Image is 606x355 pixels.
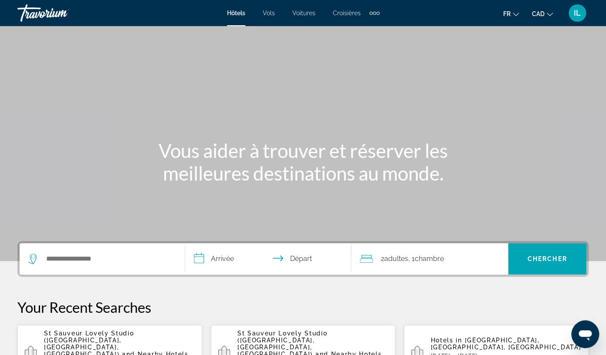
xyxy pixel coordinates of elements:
[20,243,586,275] div: Search widget
[503,10,511,17] span: fr
[503,7,519,20] button: Change language
[430,337,581,351] span: [GEOGRAPHIC_DATA], [GEOGRAPHIC_DATA], [GEOGRAPHIC_DATA]
[351,243,508,275] button: Travelers: 2 adults, 0 children
[45,252,172,265] input: Search hotel destination
[292,10,315,17] a: Voitures
[415,255,444,263] span: Chambre
[227,10,245,17] a: Hôtels
[384,255,408,263] span: Adultes
[430,337,462,344] span: Hotels in
[263,10,275,17] a: Vols
[532,10,545,17] span: CAD
[508,243,586,275] button: Search
[17,298,589,316] p: Your Recent Searches
[566,4,589,22] button: User Menu
[185,243,351,275] button: Select check in and out date
[333,10,361,17] a: Croisières
[381,253,408,265] span: 2
[574,9,581,17] span: IL
[528,255,567,262] span: Chercher
[140,139,467,184] h1: Vous aider à trouver et réserver les meilleures destinations au monde.
[532,7,553,20] button: Change currency
[571,320,599,348] iframe: Button to launch messaging window
[17,2,105,24] a: Travorium
[408,253,444,265] span: , 1
[369,6,379,20] button: Extra navigation items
